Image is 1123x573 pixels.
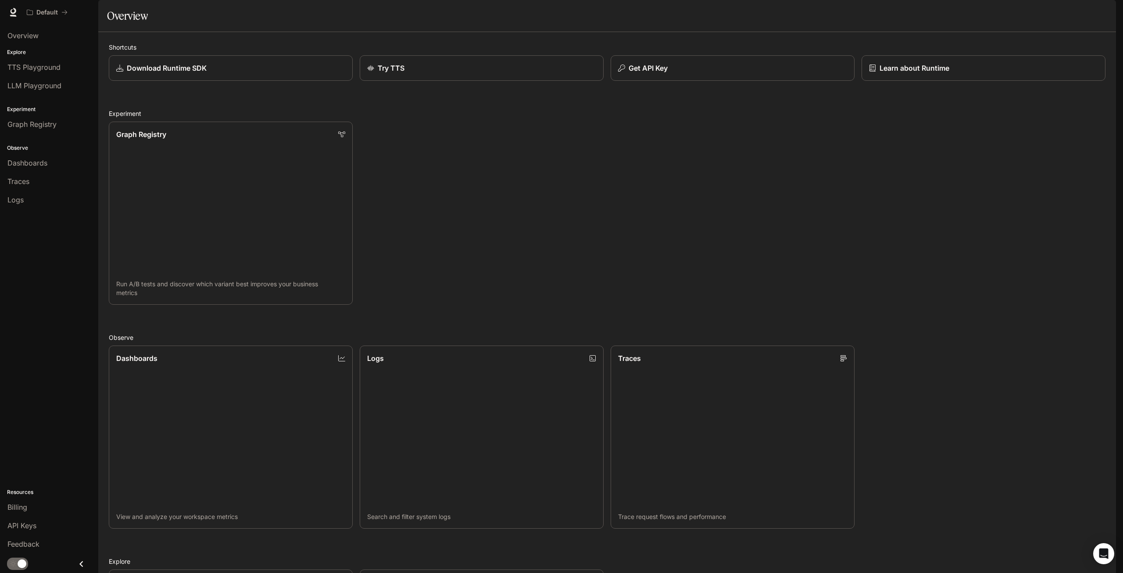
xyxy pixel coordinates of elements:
[109,333,1105,342] h2: Observe
[611,346,855,529] a: TracesTrace request flows and performance
[107,7,148,25] h1: Overview
[1093,543,1114,564] div: Open Intercom Messenger
[116,353,157,364] p: Dashboards
[360,55,604,81] a: Try TTS
[116,280,345,297] p: Run A/B tests and discover which variant best improves your business metrics
[109,122,353,305] a: Graph RegistryRun A/B tests and discover which variant best improves your business metrics
[127,63,207,73] p: Download Runtime SDK
[880,63,949,73] p: Learn about Runtime
[862,55,1105,81] a: Learn about Runtime
[629,63,668,73] p: Get API Key
[36,9,58,16] p: Default
[378,63,404,73] p: Try TTS
[360,346,604,529] a: LogsSearch and filter system logs
[109,43,1105,52] h2: Shortcuts
[367,353,384,364] p: Logs
[23,4,72,21] button: All workspaces
[618,353,641,364] p: Traces
[367,512,596,521] p: Search and filter system logs
[109,109,1105,118] h2: Experiment
[109,346,353,529] a: DashboardsView and analyze your workspace metrics
[109,55,353,81] a: Download Runtime SDK
[109,557,1105,566] h2: Explore
[618,512,847,521] p: Trace request flows and performance
[116,512,345,521] p: View and analyze your workspace metrics
[611,55,855,81] button: Get API Key
[116,129,166,140] p: Graph Registry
